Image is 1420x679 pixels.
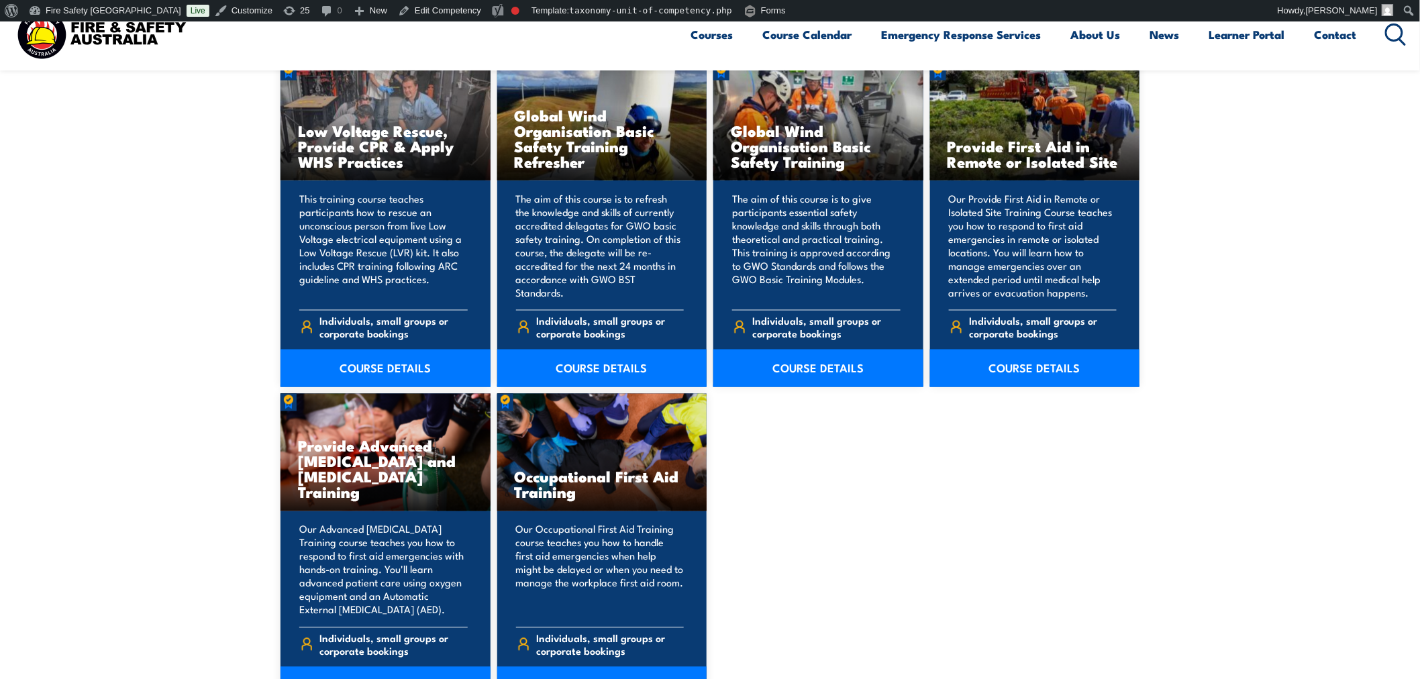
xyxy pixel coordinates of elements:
[299,192,468,299] p: This training course teaches participants how to rescue an unconscious person from live Low Volta...
[713,350,923,387] a: COURSE DETAILS
[536,632,684,658] span: Individuals, small groups or corporate bookings
[753,315,901,340] span: Individuals, small groups or corporate bookings
[732,192,901,299] p: The aim of this course is to give participants essential safety knowledge and skills through both...
[731,123,906,169] h3: Global Wind Organisation Basic Safety Training
[515,469,690,500] h3: Occupational First Aid Training
[1150,17,1180,52] a: News
[763,17,852,52] a: Course Calendar
[1315,17,1357,52] a: Contact
[187,5,209,17] a: Live
[515,107,690,169] h3: Global Wind Organisation Basic Safety Training Refresher
[320,632,468,658] span: Individuals, small groups or corporate bookings
[516,523,684,617] p: Our Occupational First Aid Training course teaches you how to handle first aid emergencies when h...
[536,315,684,340] span: Individuals, small groups or corporate bookings
[969,315,1117,340] span: Individuals, small groups or corporate bookings
[930,350,1140,387] a: COURSE DETAILS
[516,192,684,299] p: The aim of this course is to refresh the knowledge and skills of currently accredited delegates f...
[1209,17,1285,52] a: Learner Portal
[882,17,1042,52] a: Emergency Response Services
[691,17,733,52] a: Courses
[497,350,707,387] a: COURSE DETAILS
[1306,5,1378,15] span: [PERSON_NAME]
[299,523,468,617] p: Our Advanced [MEDICAL_DATA] Training course teaches you how to respond to first aid emergencies w...
[298,123,473,169] h3: Low Voltage Rescue, Provide CPR & Apply WHS Practices
[511,7,519,15] div: Focus keyphrase not set
[948,138,1123,169] h3: Provide First Aid in Remote or Isolated Site
[320,315,468,340] span: Individuals, small groups or corporate bookings
[281,350,491,387] a: COURSE DETAILS
[949,192,1117,299] p: Our Provide First Aid in Remote or Isolated Site Training Course teaches you how to respond to fi...
[298,438,473,500] h3: Provide Advanced [MEDICAL_DATA] and [MEDICAL_DATA] Training
[1071,17,1121,52] a: About Us
[569,5,732,15] span: taxonomy-unit-of-competency.php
